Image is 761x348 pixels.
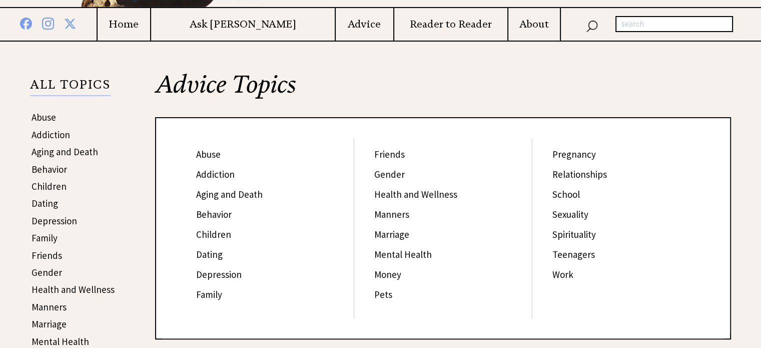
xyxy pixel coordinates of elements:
a: Behavior [196,208,232,220]
a: Manners [32,301,67,313]
a: Friends [374,148,405,160]
a: Friends [32,249,62,261]
a: Health and Wellness [374,188,457,200]
a: Marriage [32,318,67,330]
a: Mental Health [32,335,89,347]
img: facebook%20blue.png [20,16,32,30]
a: Depression [196,268,242,280]
a: Relationships [552,168,607,180]
a: Ask [PERSON_NAME] [151,18,335,31]
a: Family [196,288,222,300]
a: Sexuality [552,208,588,220]
a: Gender [374,168,405,180]
a: School [552,188,580,200]
a: Dating [32,197,58,209]
a: Abuse [32,111,56,123]
a: Addiction [196,168,235,180]
a: Addiction [32,129,70,141]
a: Aging and Death [32,146,98,158]
a: Family [32,232,58,244]
a: Depression [32,215,77,227]
a: About [508,18,560,31]
img: instagram%20blue.png [42,16,54,30]
a: Gender [32,266,62,278]
a: Mental Health [374,248,432,260]
a: Abuse [196,148,221,160]
img: x%20blue.png [64,16,76,30]
a: Home [98,18,150,31]
a: Children [32,180,67,192]
a: Health and Wellness [32,283,115,295]
img: search_nav.png [586,18,598,33]
a: Advice [336,18,393,31]
a: Spirituality [552,228,596,240]
a: Work [552,268,573,280]
a: Pregnancy [552,148,596,160]
a: Pets [374,288,392,300]
h2: Advice Topics [155,72,731,117]
a: Manners [374,208,409,220]
input: search [615,16,733,32]
a: Reader to Reader [394,18,507,31]
p: ALL TOPICS [30,79,111,96]
a: Teenagers [552,248,595,260]
a: Dating [196,248,223,260]
a: Aging and Death [196,188,263,200]
a: Marriage [374,228,409,240]
a: Children [196,228,231,240]
a: Money [374,268,401,280]
a: Behavior [32,163,67,175]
